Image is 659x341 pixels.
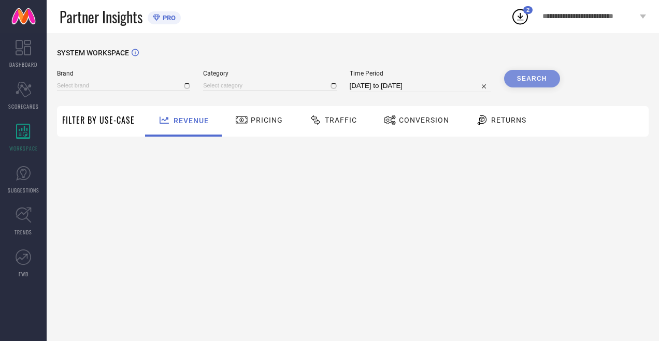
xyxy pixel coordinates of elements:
[62,114,135,126] span: Filter By Use-Case
[203,70,336,77] span: Category
[526,7,529,13] span: 2
[57,49,129,57] span: SYSTEM WORKSPACE
[350,80,491,92] input: Select time period
[8,102,39,110] span: SCORECARDS
[60,6,142,27] span: Partner Insights
[57,70,190,77] span: Brand
[325,116,357,124] span: Traffic
[251,116,283,124] span: Pricing
[511,7,529,26] div: Open download list
[9,144,38,152] span: WORKSPACE
[174,116,209,125] span: Revenue
[160,14,176,22] span: PRO
[203,80,336,91] input: Select category
[491,116,526,124] span: Returns
[15,228,32,236] span: TRENDS
[8,186,39,194] span: SUGGESTIONS
[19,270,28,278] span: FWD
[57,80,190,91] input: Select brand
[350,70,491,77] span: Time Period
[9,61,37,68] span: DASHBOARD
[399,116,449,124] span: Conversion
